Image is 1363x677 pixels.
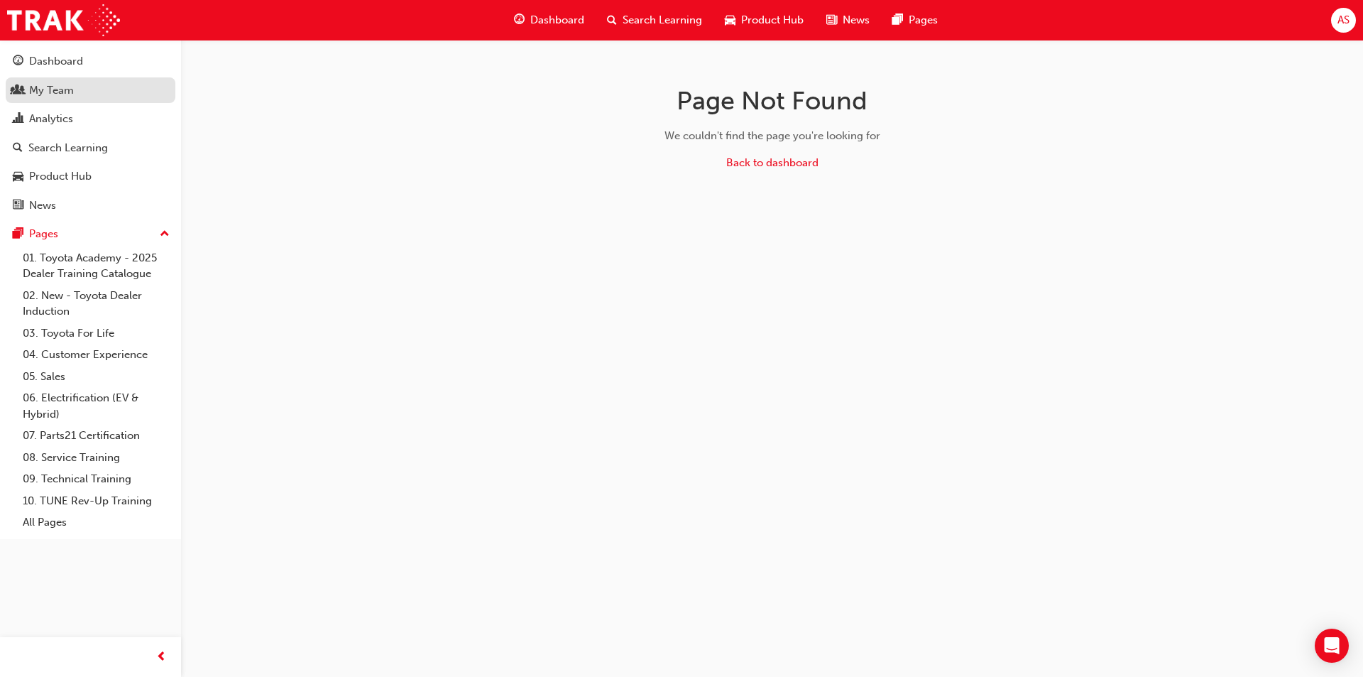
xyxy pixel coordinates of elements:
[13,228,23,241] span: pages-icon
[13,113,23,126] span: chart-icon
[514,11,525,29] span: guage-icon
[17,247,175,285] a: 01. Toyota Academy - 2025 Dealer Training Catalogue
[547,85,997,117] h1: Page Not Found
[741,12,804,28] span: Product Hub
[13,55,23,68] span: guage-icon
[881,6,949,35] a: pages-iconPages
[726,156,819,169] a: Back to dashboard
[6,135,175,161] a: Search Learning
[28,140,108,156] div: Search Learning
[6,48,175,75] a: Dashboard
[1337,12,1350,28] span: AS
[826,11,837,29] span: news-icon
[17,425,175,447] a: 07. Parts21 Certification
[17,447,175,469] a: 08. Service Training
[29,53,83,70] div: Dashboard
[713,6,815,35] a: car-iconProduct Hub
[13,142,23,155] span: search-icon
[547,128,997,144] div: We couldn't find the page you're looking for
[17,285,175,323] a: 02. New - Toyota Dealer Induction
[623,12,702,28] span: Search Learning
[503,6,596,35] a: guage-iconDashboard
[13,200,23,212] span: news-icon
[156,649,167,666] span: prev-icon
[17,511,175,534] a: All Pages
[815,6,881,35] a: news-iconNews
[29,82,74,99] div: My Team
[596,6,713,35] a: search-iconSearch Learning
[1331,8,1356,33] button: AS
[29,111,73,127] div: Analytics
[7,4,120,36] img: Trak
[29,197,56,214] div: News
[607,11,617,29] span: search-icon
[17,468,175,490] a: 09. Technical Training
[530,12,584,28] span: Dashboard
[6,221,175,247] button: Pages
[17,323,175,345] a: 03. Toyota For Life
[17,344,175,366] a: 04. Customer Experience
[17,366,175,388] a: 05. Sales
[725,11,735,29] span: car-icon
[13,85,23,97] span: people-icon
[13,170,23,183] span: car-icon
[17,490,175,512] a: 10. TUNE Rev-Up Training
[843,12,870,28] span: News
[6,163,175,190] a: Product Hub
[29,226,58,242] div: Pages
[892,11,903,29] span: pages-icon
[6,45,175,221] button: DashboardMy TeamAnalyticsSearch LearningProduct HubNews
[29,168,92,185] div: Product Hub
[6,193,175,219] a: News
[160,225,170,244] span: up-icon
[17,387,175,425] a: 06. Electrification (EV & Hybrid)
[6,106,175,132] a: Analytics
[1315,629,1349,663] div: Open Intercom Messenger
[6,77,175,104] a: My Team
[909,12,938,28] span: Pages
